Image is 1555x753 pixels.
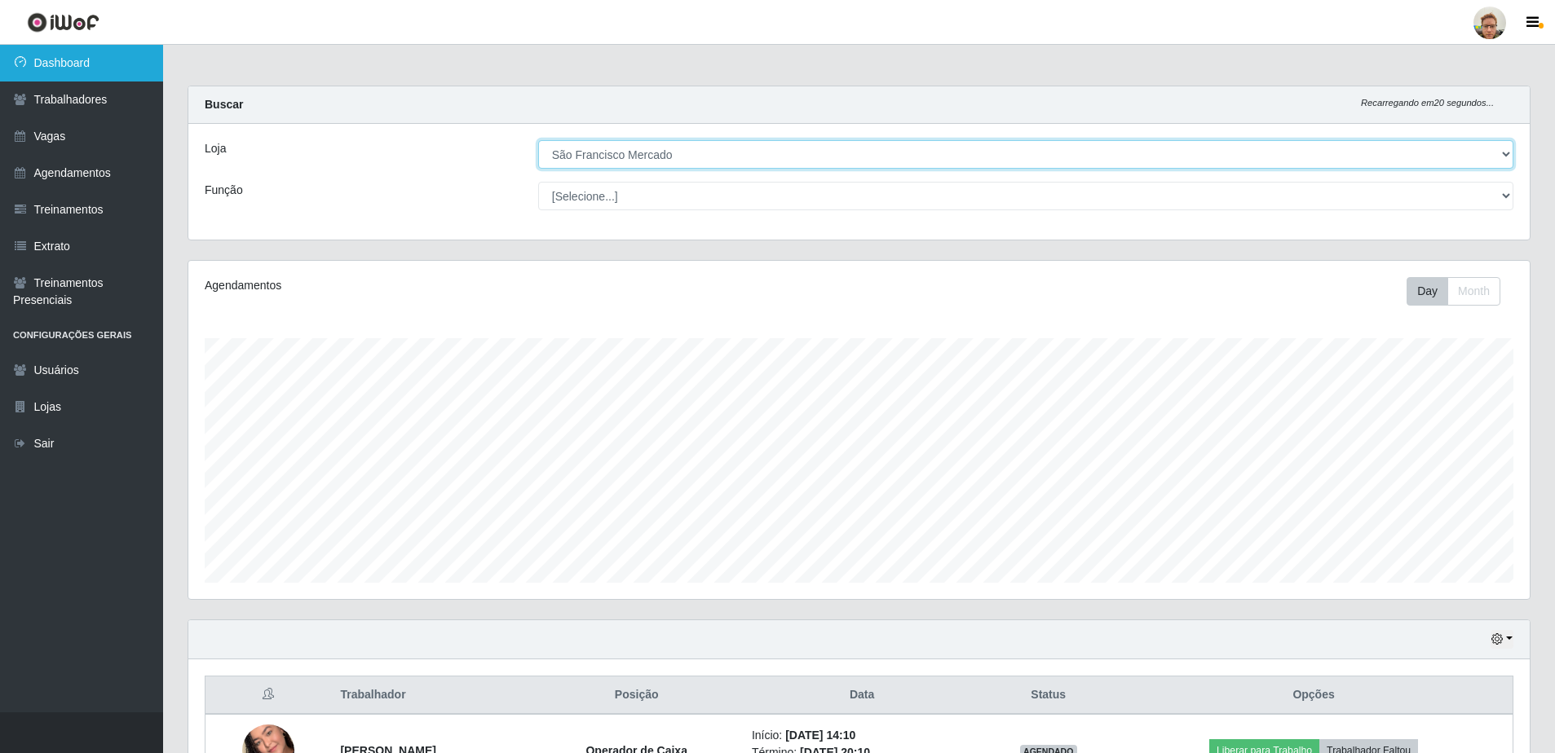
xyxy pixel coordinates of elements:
div: First group [1407,277,1500,306]
button: Day [1407,277,1448,306]
th: Posição [532,676,742,715]
button: Month [1447,277,1500,306]
div: Agendamentos [205,277,736,294]
img: CoreUI Logo [27,12,99,33]
i: Recarregando em 20 segundos... [1361,98,1494,108]
div: Toolbar with button groups [1407,277,1513,306]
th: Data [742,676,982,715]
strong: Buscar [205,98,243,111]
label: Loja [205,140,226,157]
th: Opções [1115,676,1513,715]
th: Trabalhador [330,676,531,715]
th: Status [982,676,1115,715]
label: Função [205,182,243,199]
time: [DATE] 14:10 [785,729,855,742]
li: Início: [752,727,972,744]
